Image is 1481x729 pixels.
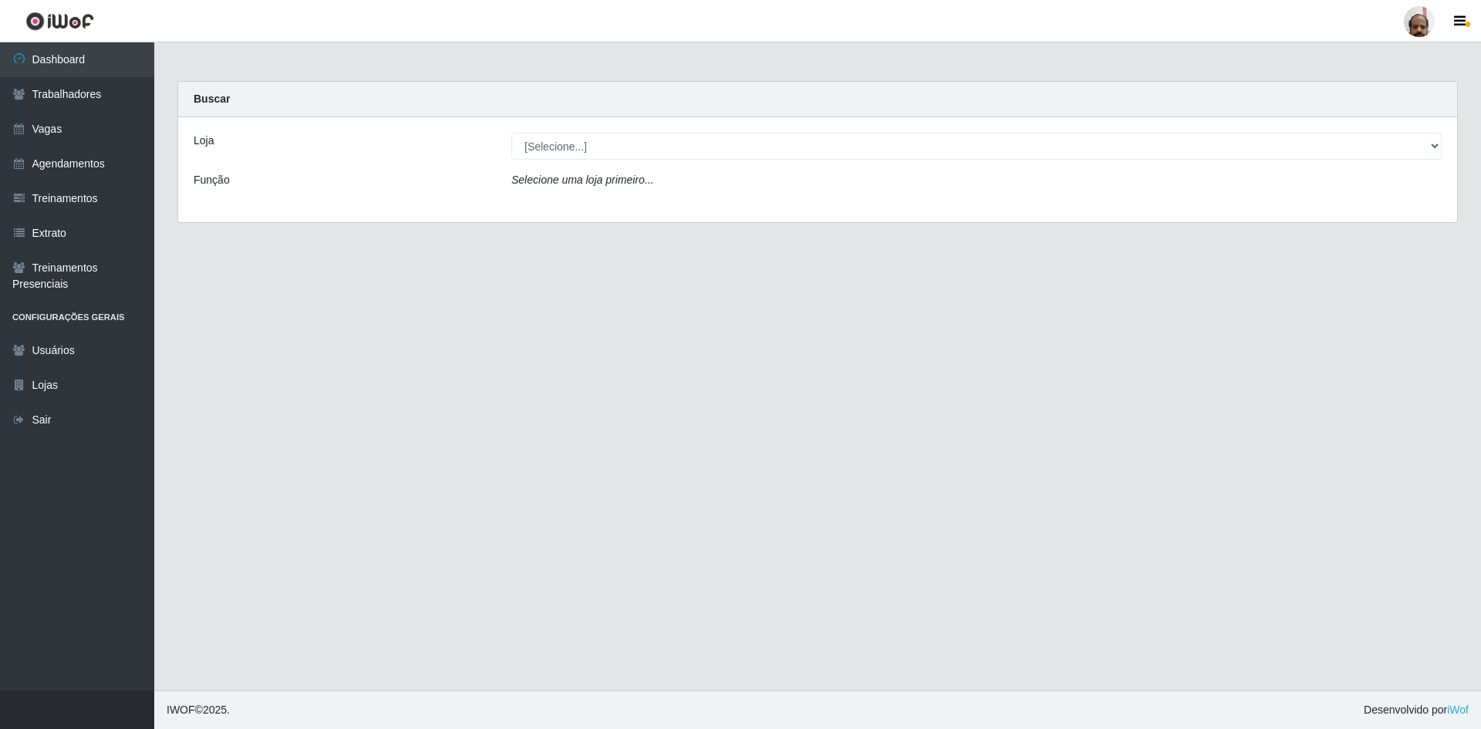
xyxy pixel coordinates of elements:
[194,172,230,188] label: Função
[25,12,94,31] img: CoreUI Logo
[167,702,230,718] span: © 2025 .
[511,174,653,186] i: Selecione uma loja primeiro...
[1447,704,1469,716] a: iWof
[167,704,195,716] span: IWOF
[194,133,214,149] label: Loja
[1364,702,1469,718] span: Desenvolvido por
[194,93,230,105] strong: Buscar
